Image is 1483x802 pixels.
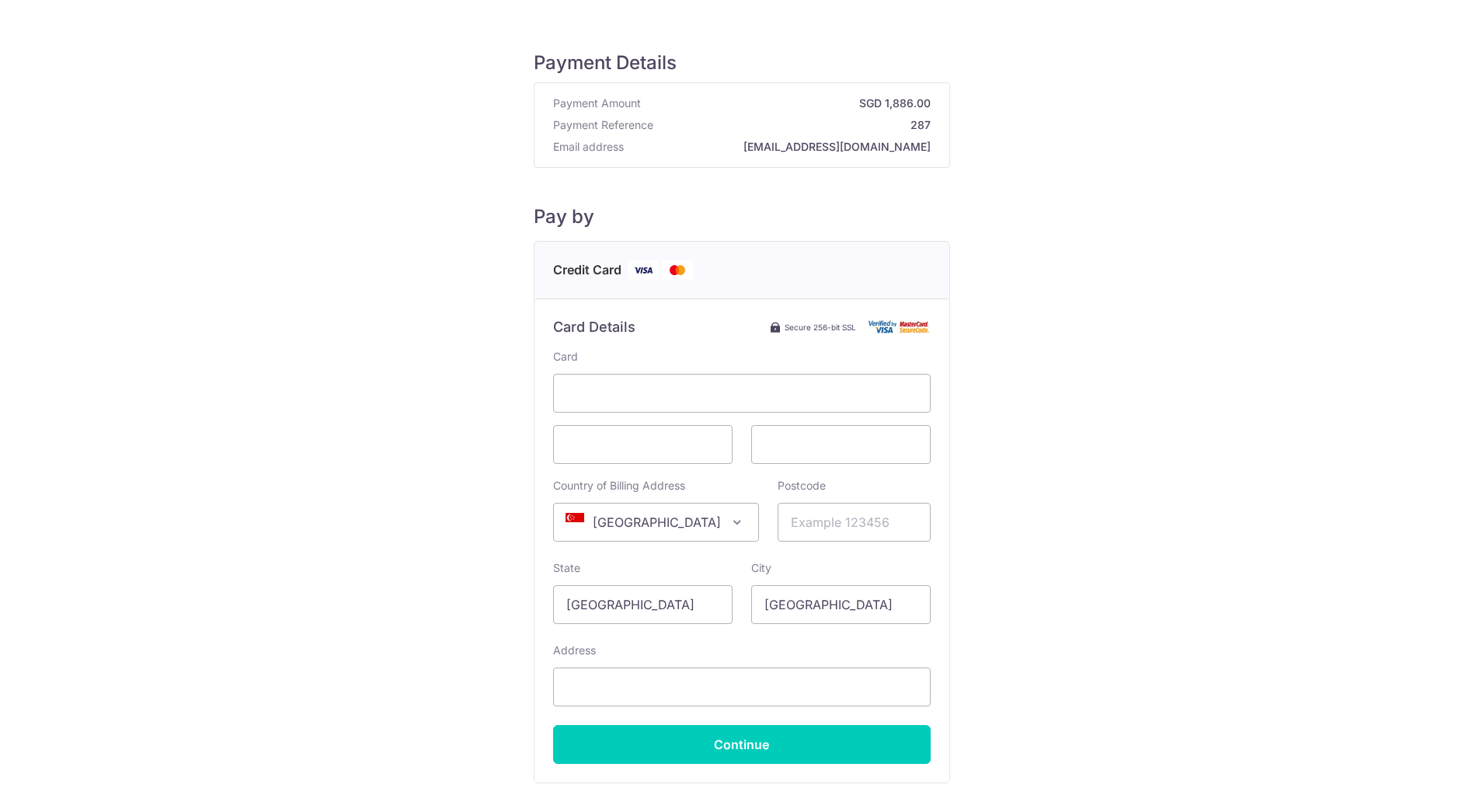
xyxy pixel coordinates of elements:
[662,260,693,280] img: Mastercard
[660,117,931,133] strong: 287
[553,260,621,280] span: Credit Card
[566,384,917,403] iframe: Secure card number input frame
[553,503,759,542] span: Singapore
[566,435,719,454] iframe: Secure card expiration date input frame
[534,205,950,228] h5: Pay by
[534,51,950,75] h5: Payment Details
[553,643,596,658] label: Address
[554,504,758,541] span: Singapore
[553,560,580,576] label: State
[553,139,624,155] span: Email address
[553,725,931,764] input: Continue
[751,560,771,576] label: City
[553,349,578,364] label: Card
[553,478,685,493] label: Country of Billing Address
[778,503,931,542] input: Example 123456
[628,260,659,280] img: Visa
[764,435,917,454] iframe: Secure card security code input frame
[553,318,635,336] h6: Card Details
[778,478,826,493] label: Postcode
[630,139,931,155] strong: [EMAIL_ADDRESS][DOMAIN_NAME]
[869,320,931,333] img: Card secure
[785,321,856,333] span: Secure 256-bit SSL
[553,117,653,133] span: Payment Reference
[553,96,641,111] span: Payment Amount
[647,96,931,111] strong: SGD 1,886.00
